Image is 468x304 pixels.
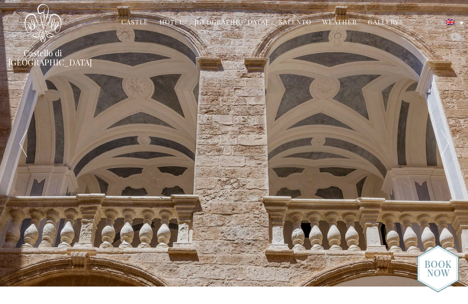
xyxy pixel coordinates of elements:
a: [GEOGRAPHIC_DATA] [195,18,268,28]
a: Gallery [368,18,399,28]
a: Weather [322,18,357,28]
a: Salento [279,18,311,28]
img: new-booknow.png [417,245,459,292]
img: Castello di Ugento [24,4,61,43]
a: Castello di [GEOGRAPHIC_DATA] [8,48,77,67]
a: Hotel [160,18,184,28]
img: English [446,19,454,25]
a: Castle [121,18,148,28]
